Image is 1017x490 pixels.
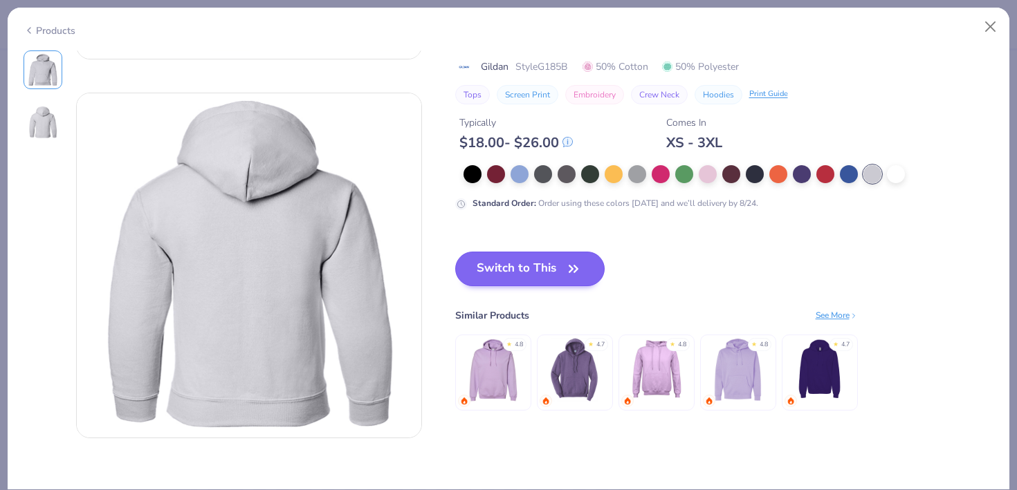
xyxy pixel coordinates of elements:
span: Style G185B [515,59,567,74]
div: See More [816,309,858,321]
button: Embroidery [565,85,624,104]
img: brand logo [455,62,474,73]
span: 50% Polyester [662,59,739,74]
img: Front [26,53,59,86]
div: 4.8 [515,340,523,350]
img: Independent Trading Co. Hooded Sweatshirt [705,337,771,402]
span: 50% Cotton [583,59,648,74]
img: trending.gif [542,397,550,405]
button: Tops [455,85,490,104]
div: Products [24,23,75,38]
img: Back [26,106,59,139]
div: XS - 3XL [666,134,722,151]
img: Back [77,93,421,437]
img: Gildan Adult Heavy Blend 8 Oz. 50/50 Hooded Sweatshirt [460,337,526,402]
img: trending.gif [623,397,632,405]
div: Similar Products [455,308,529,323]
div: ★ [751,340,757,346]
div: ★ [506,340,512,346]
img: Port & Company Core Fleece Pullover Hooded Sweatshirt [542,337,607,402]
div: Typically [459,115,573,130]
span: Gildan [481,59,508,74]
button: Crew Neck [631,85,688,104]
div: 4.7 [596,340,605,350]
div: Print Guide [749,88,788,100]
button: Switch to This [455,252,605,286]
img: trending.gif [787,397,795,405]
div: Comes In [666,115,722,130]
img: Fresh Prints Bond St Hoodie [623,337,689,402]
button: Close [978,14,1004,40]
img: trending.gif [705,397,713,405]
div: 4.7 [841,340,850,350]
div: ★ [833,340,839,346]
button: Hoodies [695,85,742,104]
button: Screen Print [497,85,558,104]
img: trending.gif [460,397,468,405]
div: ★ [588,340,594,346]
div: 4.8 [760,340,768,350]
div: 4.8 [678,340,686,350]
div: $ 18.00 - $ 26.00 [459,134,573,151]
div: ★ [670,340,675,346]
strong: Standard Order : [473,198,536,209]
img: Gildan Softstyle® Fleece Pullover Hooded Sweatshirt [787,337,852,402]
div: Order using these colors [DATE] and we’ll delivery by 8/24. [473,197,758,209]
